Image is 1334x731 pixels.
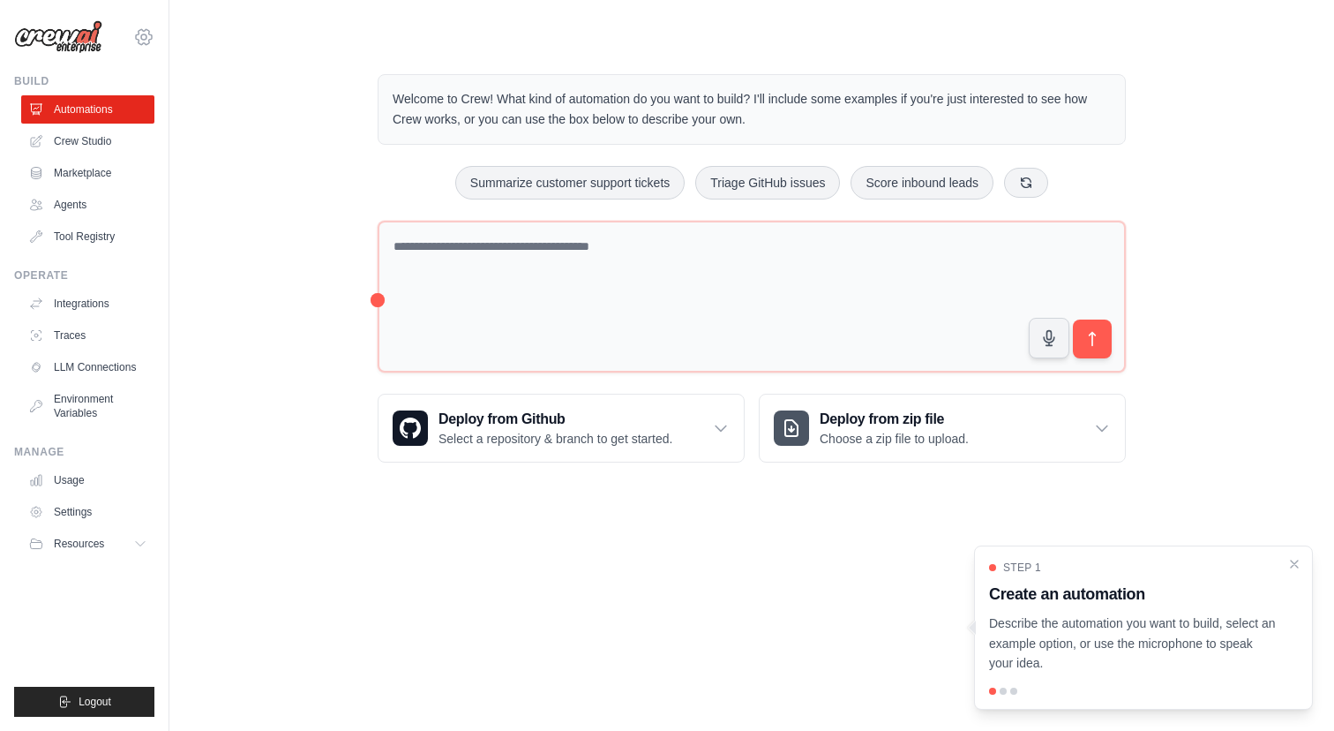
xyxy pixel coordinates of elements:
[21,321,154,350] a: Traces
[438,409,672,430] h3: Deploy from Github
[1246,646,1334,731] iframe: Chat Widget
[14,20,102,54] img: Logo
[1287,557,1301,571] button: Close walkthrough
[21,290,154,318] a: Integrations
[21,530,154,558] button: Resources
[989,614,1277,674] p: Describe the automation you want to build, select an example option, or use the microphone to spe...
[851,166,993,200] button: Score inbound leads
[438,430,672,448] p: Select a repository & branch to get started.
[393,89,1111,130] p: Welcome to Crew! What kind of automation do you want to build? I'll include some examples if you'...
[54,537,104,551] span: Resources
[21,385,154,427] a: Environment Variables
[820,409,969,430] h3: Deploy from zip file
[14,268,154,283] div: Operate
[1246,646,1334,731] div: 채팅 위젯
[21,95,154,124] a: Automations
[21,222,154,251] a: Tool Registry
[21,159,154,187] a: Marketplace
[21,191,154,219] a: Agents
[14,74,154,88] div: Build
[14,687,154,717] button: Logout
[820,430,969,448] p: Choose a zip file to upload.
[695,166,840,200] button: Triage GitHub issues
[21,353,154,381] a: LLM Connections
[21,127,154,155] a: Crew Studio
[21,498,154,526] a: Settings
[1003,561,1041,575] span: Step 1
[455,166,685,200] button: Summarize customer support tickets
[79,695,111,709] span: Logout
[989,582,1277,607] h3: Create an automation
[14,445,154,459] div: Manage
[21,466,154,494] a: Usage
